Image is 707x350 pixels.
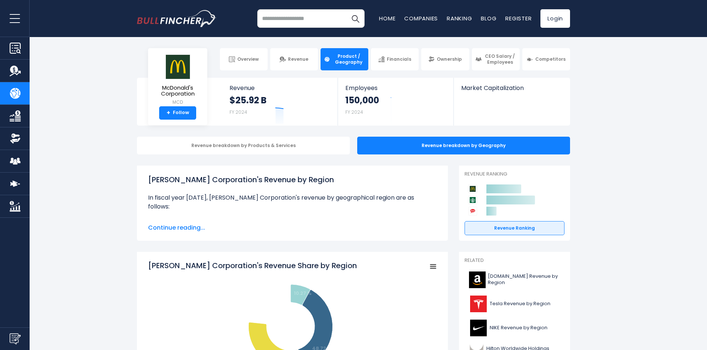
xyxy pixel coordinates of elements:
a: Blog [481,14,496,22]
a: Register [505,14,532,22]
div: Revenue breakdown by Geography [357,137,570,154]
a: Companies [404,14,438,22]
span: CEO Salary / Employees [484,53,516,65]
span: Product / Geography [332,53,365,65]
a: Login [540,9,570,28]
img: AMZN logo [469,271,486,288]
strong: + [167,110,170,116]
span: [DOMAIN_NAME] Revenue by Region [488,273,560,286]
small: FY 2024 [229,109,247,115]
h1: [PERSON_NAME] Corporation's Revenue by Region [148,174,437,185]
img: Ownership [10,133,21,144]
button: Search [346,9,365,28]
span: Financials [387,56,411,62]
a: Market Capitalization [454,78,569,104]
span: Tesla Revenue by Region [490,301,550,307]
p: In fiscal year [DATE], [PERSON_NAME] Corporation's revenue by geographical region are as follows: [148,193,437,211]
p: Revenue Ranking [465,171,564,177]
img: Starbucks Corporation competitors logo [468,196,477,204]
div: Revenue breakdown by Products & Services [137,137,350,154]
span: Employees [345,84,446,91]
span: Continue reading... [148,223,437,232]
a: McDonald's Corporation MCD [154,54,202,106]
img: Yum! Brands competitors logo [468,207,477,216]
small: FY 2024 [345,109,363,115]
a: Ownership [421,48,469,70]
a: Go to homepage [137,10,217,27]
img: McDonald's Corporation competitors logo [468,184,477,193]
a: NIKE Revenue by Region [465,318,564,338]
b: International Developmental Licensed Markets and Corporate: [155,217,346,226]
span: Market Capitalization [461,84,562,91]
a: Tesla Revenue by Region [465,294,564,314]
text: 10.27 % [294,290,312,297]
strong: 150,000 [345,94,379,106]
a: +Follow [159,106,196,120]
span: McDonald's Corporation [154,85,201,97]
a: Overview [220,48,268,70]
span: Competitors [535,56,566,62]
a: Revenue Ranking [465,221,564,235]
span: NIKE Revenue by Region [490,325,547,331]
tspan: [PERSON_NAME] Corporation's Revenue Share by Region [148,260,357,271]
span: Overview [237,56,259,62]
li: $2.66 B [148,217,437,226]
a: [DOMAIN_NAME] Revenue by Region [465,270,564,290]
img: TSLA logo [469,296,487,312]
a: Revenue $25.92 B FY 2024 [222,78,338,126]
a: Ranking [447,14,472,22]
span: Revenue [288,56,308,62]
img: bullfincher logo [137,10,217,27]
img: NKE logo [469,320,487,336]
a: Employees 150,000 FY 2024 [338,78,453,126]
a: Product / Geography [321,48,368,70]
a: Revenue [270,48,318,70]
a: Financials [371,48,419,70]
a: CEO Salary / Employees [472,48,520,70]
small: MCD [154,99,201,106]
p: Related [465,257,564,264]
span: Ownership [437,56,462,62]
text: 41.01 % [247,314,265,321]
strong: $25.92 B [229,94,267,106]
a: Home [379,14,395,22]
span: Revenue [229,84,331,91]
a: Competitors [522,48,570,70]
